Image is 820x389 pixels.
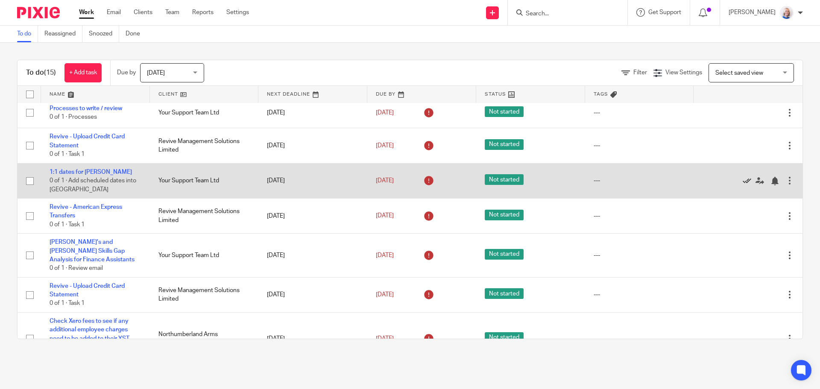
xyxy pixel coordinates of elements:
span: [DATE] [376,178,394,184]
div: --- [594,290,685,299]
span: Not started [485,249,524,260]
p: [PERSON_NAME] [729,8,776,17]
span: 0 of 1 · Task 1 [50,151,85,157]
td: [DATE] [258,128,367,163]
td: [DATE] [258,163,367,198]
a: Check Xero fees to see if any additional employee charges need to be added to their YST repeating... [50,318,129,350]
span: [DATE] [376,110,394,116]
td: Your Support Team Ltd [150,234,259,278]
a: Reassigned [44,26,82,42]
span: Select saved view [715,70,763,76]
a: Clients [134,8,152,17]
a: [PERSON_NAME]'s and [PERSON_NAME] Skills Gap Analysis for Finance Assistants [50,239,135,263]
td: [DATE] [258,313,367,365]
a: Email [107,8,121,17]
span: Not started [485,210,524,220]
span: (15) [44,69,56,76]
span: [DATE] [376,213,394,219]
a: Snoozed [89,26,119,42]
span: View Settings [665,70,702,76]
td: Northumberland Arms Community Society [150,313,259,365]
td: Revive Management Solutions Limited [150,199,259,234]
span: 0 of 1 · Task 1 [50,301,85,307]
td: Your Support Team Ltd [150,163,259,198]
a: Revive - Upload Credit Card Statement [50,134,125,148]
span: Filter [633,70,647,76]
span: Not started [485,288,524,299]
span: 0 of 1 · Task 1 [50,222,85,228]
span: [DATE] [376,143,394,149]
span: [DATE] [147,70,165,76]
td: [DATE] [258,199,367,234]
span: Not started [485,332,524,343]
div: --- [594,212,685,220]
span: [DATE] [376,336,394,342]
a: + Add task [64,63,102,82]
td: Your Support Team Ltd [150,98,259,128]
span: Get Support [648,9,681,15]
td: Revive Management Solutions Limited [150,277,259,312]
span: 0 of 1 · Processes [50,114,97,120]
p: Due by [117,68,136,77]
a: Team [165,8,179,17]
div: --- [594,251,685,260]
a: To do [17,26,38,42]
a: Reports [192,8,214,17]
span: Not started [485,139,524,150]
a: Processes to write / review [50,105,122,111]
div: --- [594,176,685,185]
span: 0 of 1 · Review email [50,266,103,272]
span: Not started [485,174,524,185]
span: 0 of 1 · Add scheduled dates into [GEOGRAPHIC_DATA] [50,178,136,193]
img: Pixie [17,7,60,18]
span: Tags [594,92,608,97]
img: Low%20Res%20-%20Your%20Support%20Team%20-5.jpg [780,6,794,20]
a: Revive - American Express Transfers [50,204,122,219]
span: Not started [485,106,524,117]
input: Search [525,10,602,18]
div: --- [594,334,685,343]
a: Revive - Upload Credit Card Statement [50,283,125,298]
a: Done [126,26,146,42]
a: 1:1 dates for [PERSON_NAME] [50,169,132,175]
a: Work [79,8,94,17]
h1: To do [26,68,56,77]
div: --- [594,108,685,117]
td: [DATE] [258,277,367,312]
span: [DATE] [376,292,394,298]
td: Revive Management Solutions Limited [150,128,259,163]
td: [DATE] [258,234,367,278]
a: Settings [226,8,249,17]
div: --- [594,141,685,150]
span: [DATE] [376,252,394,258]
a: Mark as done [743,176,756,185]
td: [DATE] [258,98,367,128]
